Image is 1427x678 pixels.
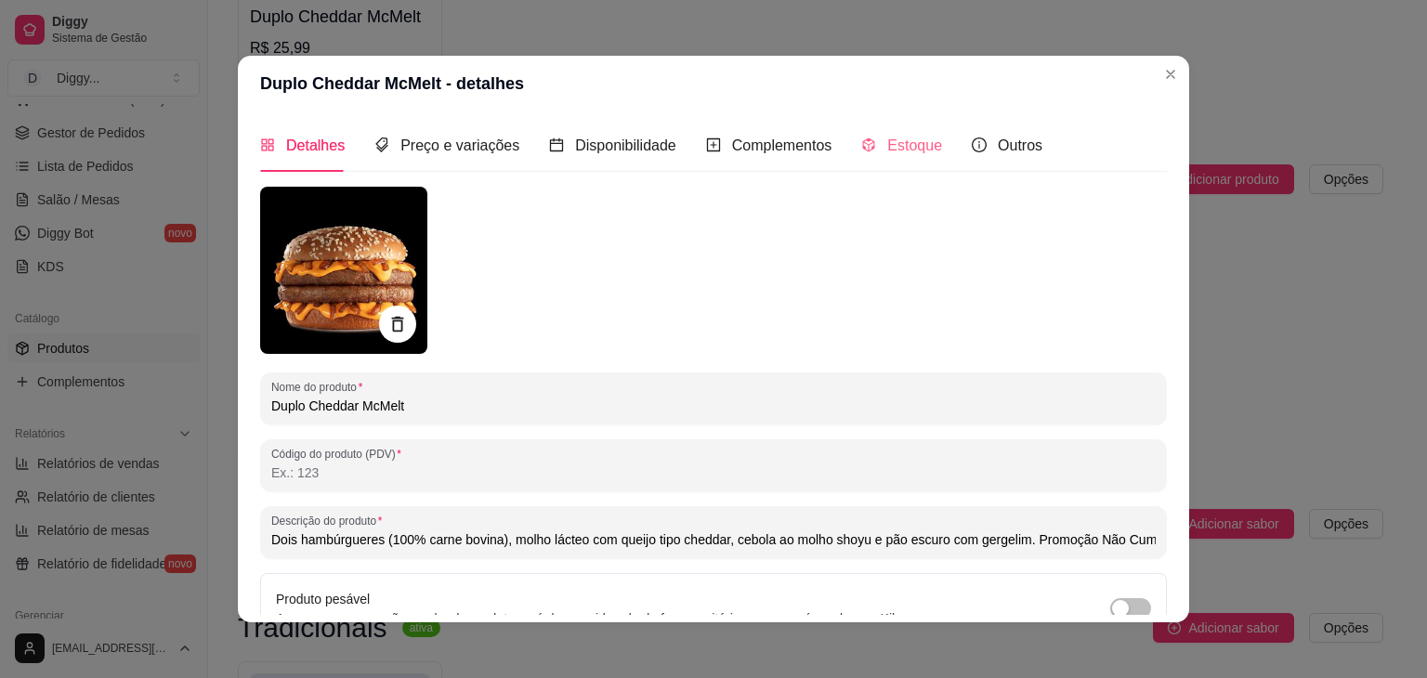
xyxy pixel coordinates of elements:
span: plus-square [706,137,721,152]
span: info-circle [972,137,987,152]
p: Ao marcar essa opção o valor do produto será desconsiderado da forma unitária e começará a valer ... [276,609,943,628]
input: Nome do produto [271,397,1156,415]
input: Descrição do produto [271,530,1156,549]
label: Produto pesável [276,592,370,606]
span: Complementos [732,137,832,153]
button: Close [1156,59,1185,89]
span: Preço e variações [400,137,519,153]
input: Código do produto (PDV) [271,463,1156,482]
label: Código do produto (PDV) [271,446,408,462]
span: Outros [998,137,1042,153]
img: produto [260,187,427,354]
span: appstore [260,137,275,152]
span: tags [374,137,389,152]
label: Descrição do produto [271,513,388,528]
span: Detalhes [286,137,345,153]
span: Estoque [887,137,942,153]
header: Duplo Cheddar McMelt - detalhes [238,56,1189,111]
label: Nome do produto [271,379,369,395]
span: calendar [549,137,564,152]
span: code-sandbox [861,137,876,152]
span: Disponibilidade [575,137,676,153]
